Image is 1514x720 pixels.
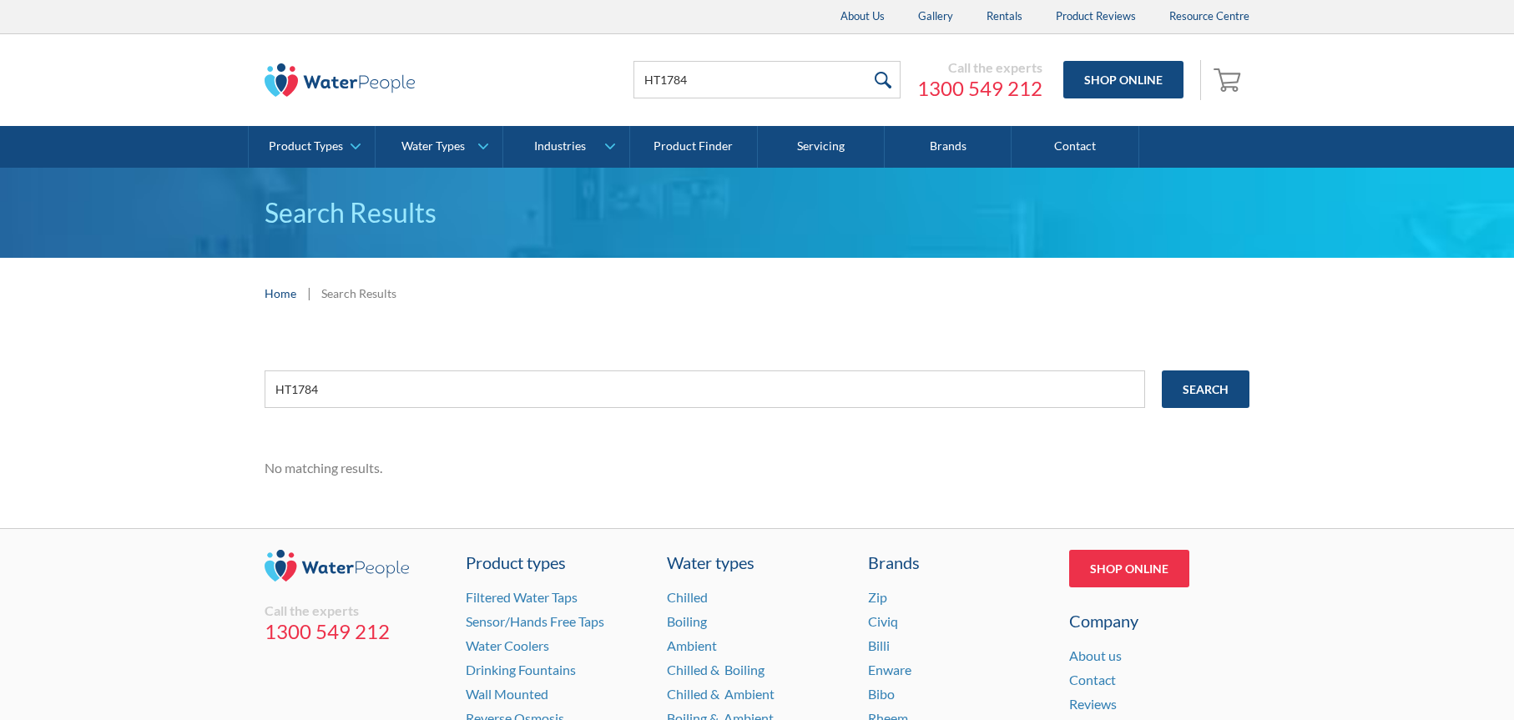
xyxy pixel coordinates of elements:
[1069,672,1116,687] a: Contact
[868,550,1048,575] div: Brands
[466,550,646,575] a: Product types
[633,61,901,98] input: Search products
[667,589,708,605] a: Chilled
[265,284,296,302] a: Home
[269,139,343,154] div: Product Types
[265,193,1249,233] h1: Search Results
[1069,608,1249,633] div: Company
[305,283,313,303] div: |
[667,637,717,653] a: Ambient
[667,662,765,677] a: Chilled & Boiling
[466,613,604,629] a: Sensor/Hands Free Taps
[466,589,578,605] a: Filtered Water Taps
[1069,550,1189,587] a: Shop Online
[667,550,847,575] a: Water types
[376,126,502,168] a: Water Types
[249,126,375,168] a: Product Types
[868,613,898,629] a: Civiq
[1069,647,1122,663] a: About us
[868,686,895,702] a: Bibo
[1063,61,1183,98] a: Shop Online
[667,686,775,702] a: Chilled & Ambient
[1209,60,1249,100] a: Open cart
[466,637,549,653] a: Water Coolers
[630,126,757,168] a: Product Finder
[466,662,576,677] a: Drinking Fountains
[868,662,911,677] a: Enware
[1214,66,1245,93] img: shopping cart
[534,139,586,154] div: Industries
[885,126,1012,168] a: Brands
[503,126,629,168] a: Industries
[265,370,1145,408] input: e.g. chilled water cooler
[868,637,890,653] a: Billi
[265,602,445,619] div: Call the experts
[868,589,887,605] a: Zip
[466,686,548,702] a: Wall Mounted
[401,139,465,154] div: Water Types
[321,284,396,302] div: Search Results
[758,126,885,168] a: Servicing
[917,59,1042,76] div: Call the experts
[917,76,1042,101] a: 1300 549 212
[1162,370,1249,408] input: Search
[265,458,1249,478] div: No matching results.
[1069,696,1117,712] a: Reviews
[1012,126,1138,168] a: Contact
[667,613,707,629] a: Boiling
[265,619,445,644] a: 1300 549 212
[265,63,415,97] img: The Water People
